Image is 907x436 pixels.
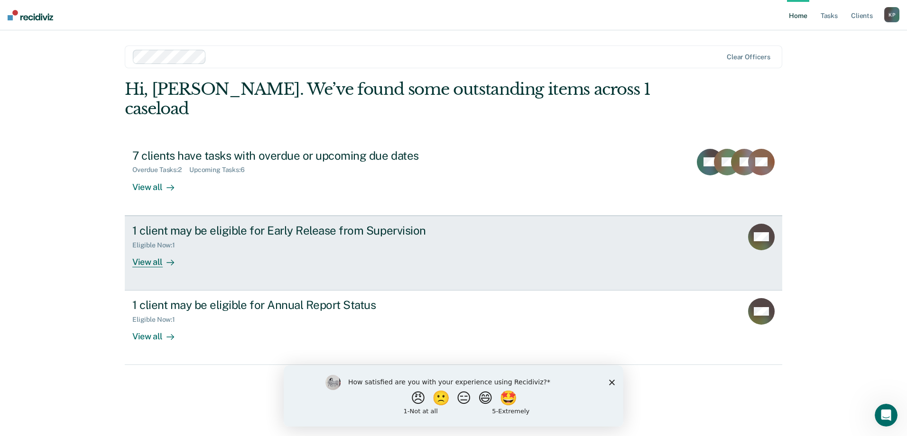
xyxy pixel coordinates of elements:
div: 1 client may be eligible for Early Release from Supervision [132,224,465,237]
div: Eligible Now : 1 [132,241,183,249]
div: View all [132,249,185,267]
div: 1 client may be eligible for Annual Report Status [132,298,465,312]
div: View all [132,324,185,342]
iframe: Intercom live chat [875,404,898,427]
button: KP [884,7,899,22]
div: 7 clients have tasks with overdue or upcoming due dates [132,149,465,163]
a: 1 client may be eligible for Early Release from SupervisionEligible Now:1View all [125,216,782,291]
div: Eligible Now : 1 [132,316,183,324]
div: View all [132,174,185,192]
div: Clear officers [727,53,770,61]
a: 1 client may be eligible for Annual Report StatusEligible Now:1View all [125,291,782,365]
div: K P [884,7,899,22]
iframe: Survey by Kim from Recidiviz [284,365,623,427]
a: 7 clients have tasks with overdue or upcoming due datesOverdue Tasks:2Upcoming Tasks:6View all [125,141,782,216]
div: Hi, [PERSON_NAME]. We’ve found some outstanding items across 1 caseload [125,80,651,118]
div: Overdue Tasks : 2 [132,166,189,174]
div: Upcoming Tasks : 6 [189,166,252,174]
img: Recidiviz [8,10,53,20]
